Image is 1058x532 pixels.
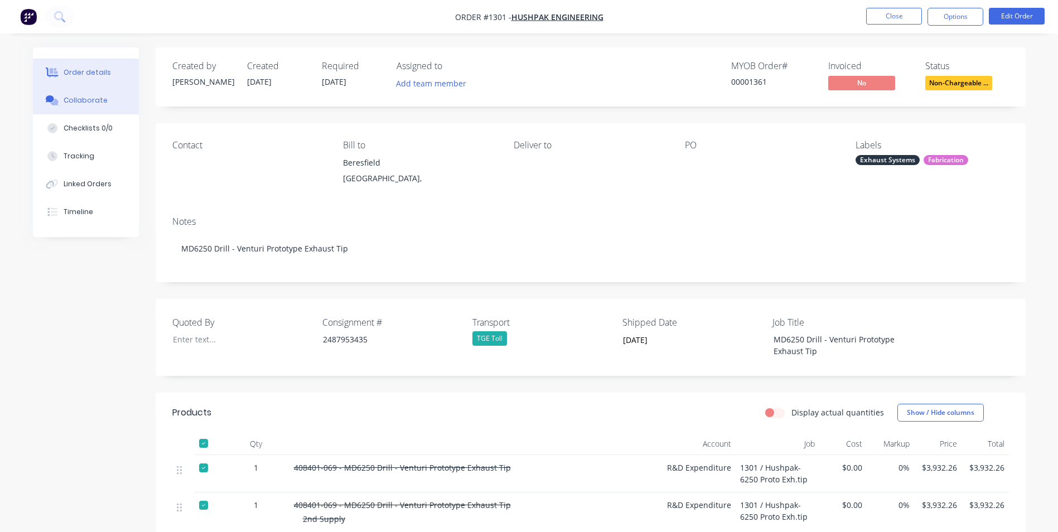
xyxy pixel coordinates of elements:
button: Tracking [33,142,139,170]
div: Beresfield[GEOGRAPHIC_DATA], [343,155,496,191]
div: [PERSON_NAME] [172,76,234,88]
span: [DATE] [322,76,346,87]
div: Fabrication [924,155,968,165]
div: Account [624,433,736,455]
div: 00001361 [731,76,815,88]
input: Enter date [615,332,754,349]
div: Linked Orders [64,179,112,189]
button: Collaborate [33,86,139,114]
span: 1 [254,462,258,473]
label: Quoted By [172,316,312,329]
div: Order details [64,67,111,78]
label: Shipped Date [622,316,762,329]
span: $3,932.26 [966,462,1004,473]
label: Display actual quantities [791,407,884,418]
button: Add team member [390,76,472,91]
div: Price [914,433,962,455]
div: Checklists 0/0 [64,123,113,133]
button: Show / Hide columns [897,404,984,422]
div: Job [736,433,819,455]
span: $3,932.26 [919,499,957,511]
button: Checklists 0/0 [33,114,139,142]
span: Order #1301 - [455,12,511,22]
a: Hushpak Engineering [511,12,603,22]
div: PO [685,140,838,151]
span: 0% [871,462,910,473]
div: Labels [856,140,1008,151]
div: Invoiced [828,61,912,71]
div: Tracking [64,151,94,161]
span: Non-Chargeable ... [925,76,992,90]
div: R&D Expenditure [624,455,736,492]
div: TGE Toll [472,331,507,346]
div: Qty [223,433,289,455]
button: Timeline [33,198,139,226]
div: Beresfield [343,155,496,171]
div: 1301 / Hushpak-6250 Proto Exh.tip [736,455,819,492]
div: Notes [172,216,1009,227]
button: Close [866,8,922,25]
label: Job Title [772,316,912,329]
span: $0.00 [824,499,862,511]
div: Timeline [64,207,93,217]
div: Assigned to [397,61,508,71]
label: Consignment # [322,316,462,329]
span: 2nd Supply [303,514,345,524]
span: 408401-069 - MD6250 Drill - Venturi Prototype Exhaust Tip [294,462,511,473]
label: Transport [472,316,612,329]
img: Factory [20,8,37,25]
button: Linked Orders [33,170,139,198]
span: 408401-069 - MD6250 Drill - Venturi Prototype Exhaust Tip [294,500,511,510]
div: Exhaust Systems [856,155,920,165]
div: MD6250 Drill - Venturi Prototype Exhaust Tip [765,331,904,359]
button: Non-Chargeable ... [925,76,992,93]
div: MD6250 Drill - Venturi Prototype Exhaust Tip [172,231,1009,265]
button: Edit Order [989,8,1045,25]
div: Collaborate [64,95,108,105]
div: Status [925,61,1009,71]
button: Options [927,8,983,26]
div: Cost [819,433,867,455]
span: $3,932.26 [966,499,1004,511]
button: Order details [33,59,139,86]
div: Contact [172,140,325,151]
div: Created by [172,61,234,71]
span: No [828,76,895,90]
button: Add team member [397,76,472,91]
span: [DATE] [247,76,272,87]
span: $0.00 [824,462,862,473]
span: 0% [871,499,910,511]
div: 2487953435 [314,331,453,347]
div: Created [247,61,308,71]
div: [GEOGRAPHIC_DATA], [343,171,496,186]
div: Bill to [343,140,496,151]
div: MYOB Order # [731,61,815,71]
div: Total [962,433,1009,455]
div: Deliver to [514,140,666,151]
div: Required [322,61,383,71]
div: Products [172,406,211,419]
span: $3,932.26 [919,462,957,473]
span: 1 [254,499,258,511]
div: Markup [867,433,914,455]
